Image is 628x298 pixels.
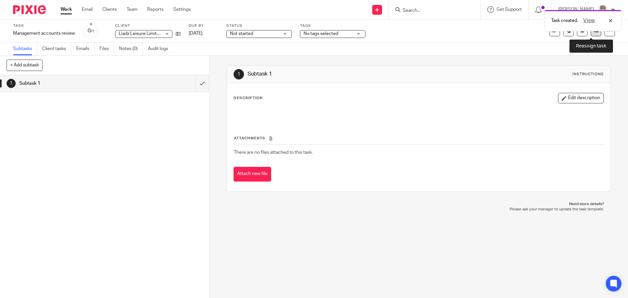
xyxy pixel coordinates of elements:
[300,23,365,28] label: Tags
[226,23,292,28] label: Status
[597,5,608,15] img: Sara%20Zdj%C4%99cie%20.jpg
[82,6,93,13] a: Email
[147,6,164,13] a: Reports
[234,96,263,101] p: Description
[13,30,75,37] div: Management accounts review
[119,31,162,36] span: Liadz Leisure Limited
[7,60,43,71] button: + Add subtask
[91,29,94,33] small: /1
[127,6,137,13] a: Team
[19,79,132,88] h1: Subtask 1
[61,6,72,13] a: Work
[230,31,253,36] span: Not started
[234,150,313,155] span: There are no files attached to this task.
[572,72,604,77] div: Instructions
[99,43,114,55] a: Files
[551,17,578,24] p: Task created.
[148,43,173,55] a: Audit logs
[234,167,271,182] button: Attach new file
[233,207,604,212] p: Please ask your manager to update the task template.
[13,5,46,14] img: Pixie
[189,31,202,36] span: [DATE]
[581,17,597,25] button: View
[189,23,218,28] label: Due by
[304,31,338,36] span: No tags selected
[558,93,604,103] button: Edit description
[234,69,244,79] div: 1
[88,27,94,35] div: 0
[248,71,433,78] h1: Subtask 1
[234,136,265,140] span: Attachments
[102,6,117,13] a: Clients
[42,43,71,55] a: Client tasks
[233,202,604,207] p: Need more details?
[115,23,181,28] label: Client
[119,43,143,55] a: Notes (0)
[173,6,191,13] a: Settings
[76,43,95,55] a: Emails
[7,79,16,88] div: 1
[13,23,75,28] label: Task
[13,43,37,55] a: Subtasks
